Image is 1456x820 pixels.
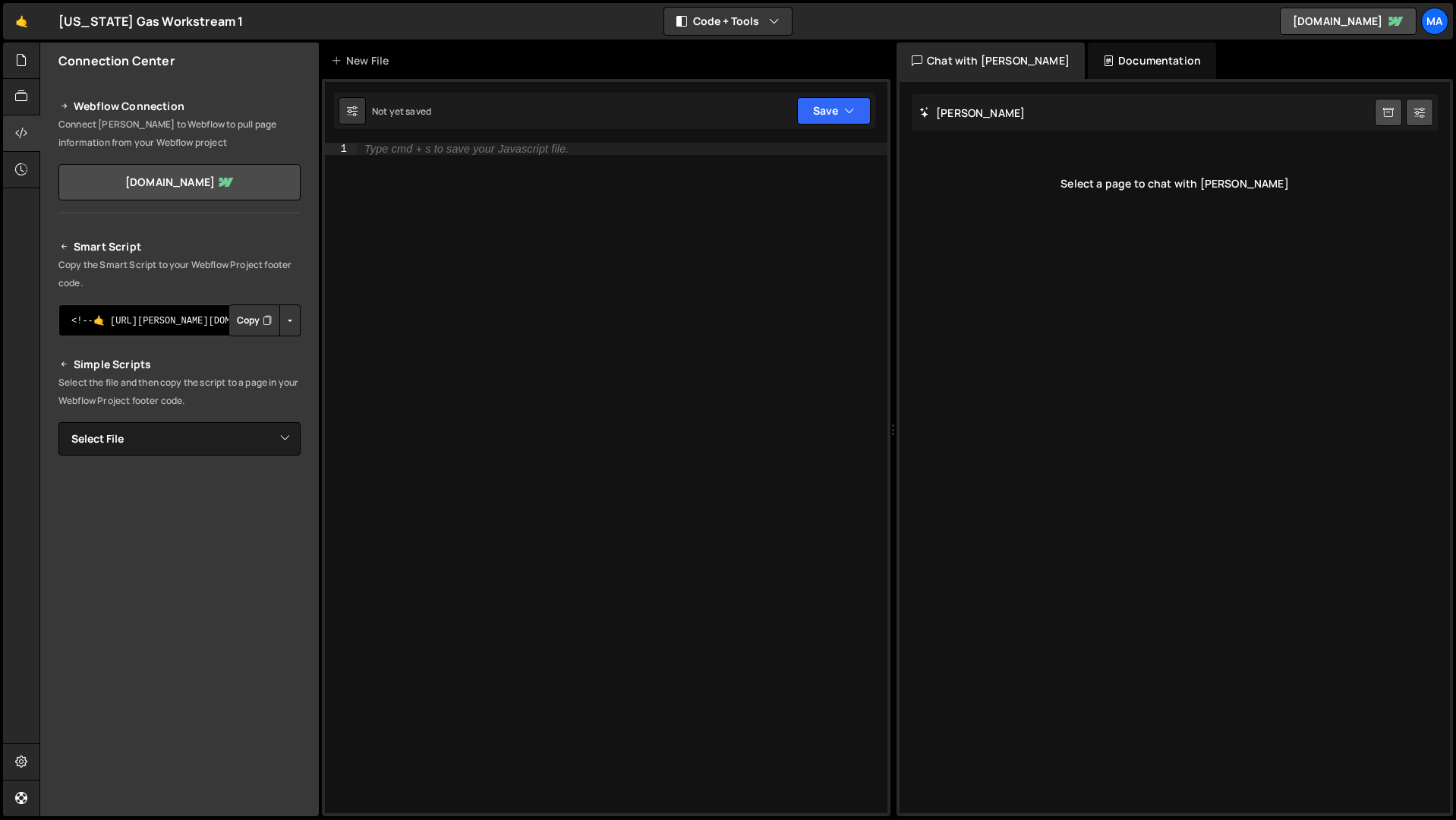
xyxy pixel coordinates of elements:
p: Copy the Smart Script to your Webflow Project footer code. [58,256,301,292]
div: Chat with [PERSON_NAME] [897,43,1085,79]
h2: Connection Center [58,52,175,69]
p: Connect [PERSON_NAME] to Webflow to pull page information from your Webflow project [58,115,301,152]
h2: [PERSON_NAME] [919,106,1025,120]
div: Button group with nested dropdown [228,304,301,336]
h2: Smart Script [58,238,301,256]
div: New File [331,53,395,68]
p: Select the file and then copy the script to a page in your Webflow Project footer code. [58,374,301,410]
textarea: <!--🤙 [URL][PERSON_NAME][DOMAIN_NAME]> <script>document.addEventListener("DOMContentLoaded", func... [58,304,301,336]
button: Copy [228,304,280,336]
h2: Simple Scripts [58,355,301,374]
iframe: YouTube video player [58,481,302,617]
a: [DOMAIN_NAME] [58,164,301,200]
div: Documentation [1088,43,1216,79]
button: Code + Tools [664,8,792,35]
iframe: YouTube video player [58,627,302,764]
div: Not yet saved [372,105,431,118]
a: Ma [1421,8,1448,35]
div: 1 [325,143,357,155]
div: [US_STATE] Gas Workstream 1 [58,12,243,30]
a: 🤙 [3,3,40,39]
a: [DOMAIN_NAME] [1280,8,1417,35]
h2: Webflow Connection [58,97,301,115]
div: Select a page to chat with [PERSON_NAME] [912,153,1438,214]
div: Type cmd + s to save your Javascript file. [364,143,569,154]
button: Save [797,97,871,125]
